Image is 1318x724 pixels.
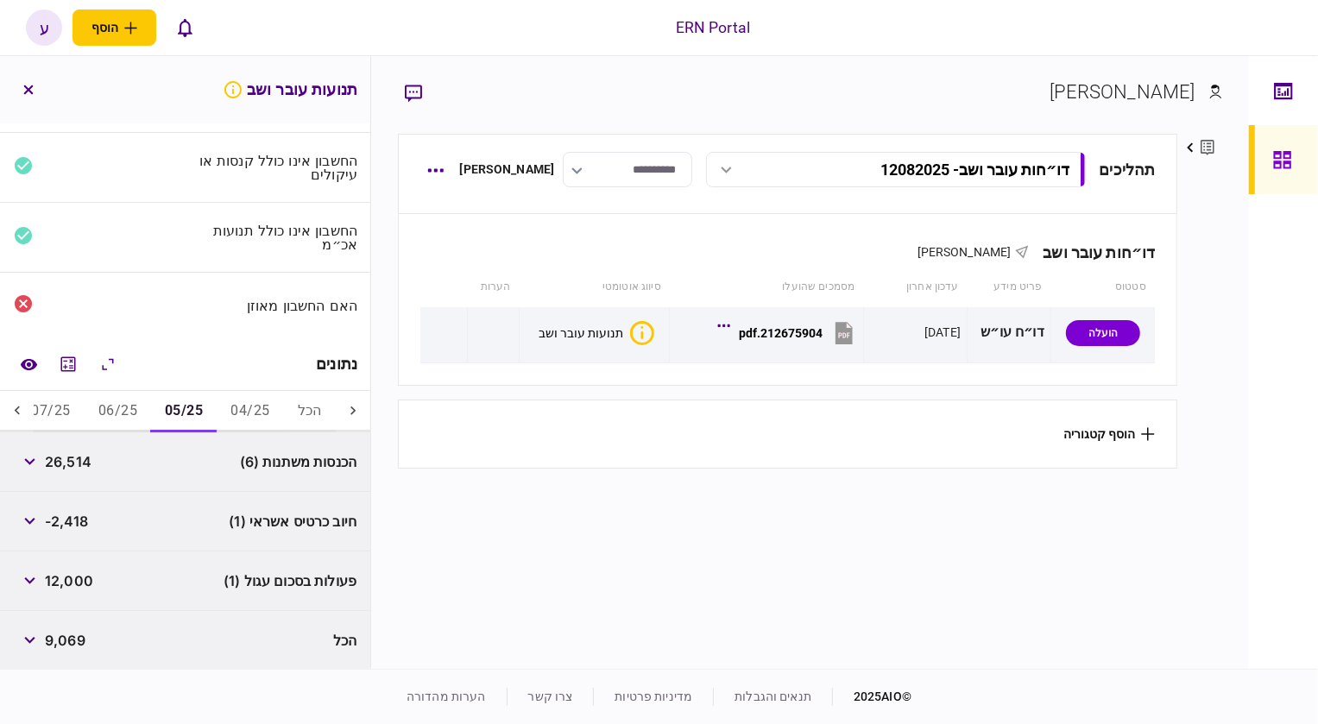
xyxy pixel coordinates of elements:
th: סטטוס [1051,268,1155,307]
div: דו״חות עובר ושב - 12082025 [881,161,1070,179]
div: דו״חות עובר ושב [1029,243,1155,261]
button: 06/25 [85,391,151,432]
div: ERN Portal [676,16,750,39]
button: 212675904.pdf [722,313,857,352]
div: תהליכים [1100,158,1156,181]
span: 12,000 [45,570,93,591]
div: 212675904.pdf [739,326,823,340]
a: השוואה למסמך [13,349,44,380]
a: הערות מהדורה [407,689,486,703]
a: תנאים והגבלות [735,689,811,703]
div: [PERSON_NAME] [460,161,555,179]
button: איכות לא מספקתתנועות עובר ושב [539,321,654,345]
div: החשבון אינו כולל תנועות אכ״מ [192,223,358,251]
span: -2,418 [45,511,88,532]
button: הכל [284,391,336,432]
div: הועלה [1066,320,1140,346]
span: 9,069 [45,630,85,651]
button: פתח תפריט להוספת לקוח [73,9,156,46]
span: [PERSON_NAME] [918,245,1012,259]
span: 26,514 [45,451,91,472]
div: תנועות עובר ושב [539,326,623,340]
div: דו״ח עו״ש [974,313,1044,352]
button: 07/25 [17,391,84,432]
th: סיווג אוטומטי [520,268,670,307]
div: נתונים [316,356,357,373]
button: הוסף קטגוריה [1063,427,1155,441]
button: 04/25 [217,391,283,432]
span: חיוב כרטיס אשראי (1) [229,511,356,532]
svg: איכות לא מספקת [223,79,243,100]
button: ע [26,9,62,46]
div: © 2025 AIO [832,688,911,706]
th: הערות [468,268,520,307]
button: דו״חות עובר ושב- 12082025 [706,152,1085,187]
button: 05/25 [151,391,217,432]
button: פתח רשימת התראות [167,9,203,46]
a: מדיניות פרטיות [615,689,692,703]
a: צרו קשר [528,689,573,703]
h3: תנועות עובר ושב [223,79,357,100]
div: החשבון אינו כולל קנסות או עיקולים [192,154,358,181]
span: פעולות בסכום עגול (1) [224,570,356,591]
th: פריט מידע [968,268,1051,307]
th: מסמכים שהועלו [670,268,863,307]
div: [PERSON_NAME] [1050,78,1195,106]
button: מחשבון [53,349,84,380]
div: איכות לא מספקת [630,321,654,345]
button: הרחב\כווץ הכל [92,349,123,380]
th: עדכון אחרון [863,268,967,307]
span: הכנסות משתנות (6) [240,451,356,472]
span: הכל [333,630,356,651]
div: האם החשבון מאוזן [192,299,358,312]
div: [DATE] [924,324,961,341]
